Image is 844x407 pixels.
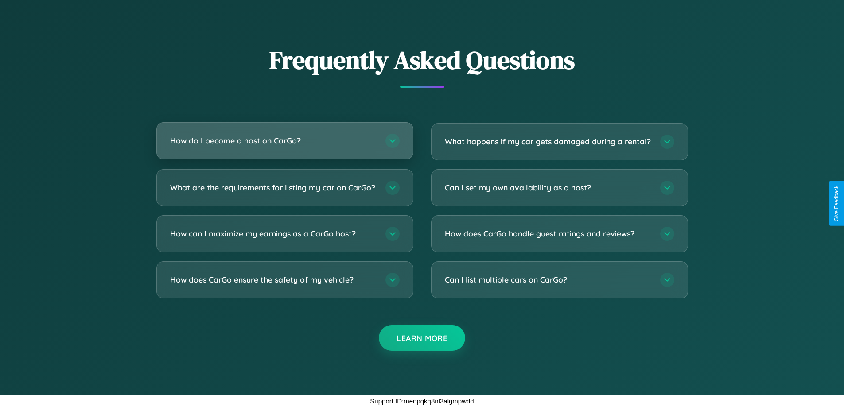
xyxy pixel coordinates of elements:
[170,135,377,146] h3: How do I become a host on CarGo?
[156,43,688,77] h2: Frequently Asked Questions
[379,325,465,351] button: Learn More
[370,395,474,407] p: Support ID: menpqkq8nl3algmpwdd
[170,228,377,239] h3: How can I maximize my earnings as a CarGo host?
[445,136,651,147] h3: What happens if my car gets damaged during a rental?
[170,182,377,193] h3: What are the requirements for listing my car on CarGo?
[170,274,377,285] h3: How does CarGo ensure the safety of my vehicle?
[445,228,651,239] h3: How does CarGo handle guest ratings and reviews?
[445,274,651,285] h3: Can I list multiple cars on CarGo?
[833,186,840,221] div: Give Feedback
[445,182,651,193] h3: Can I set my own availability as a host?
